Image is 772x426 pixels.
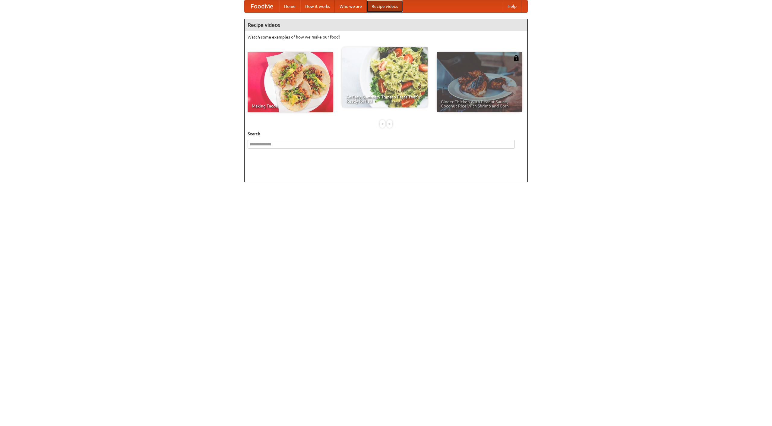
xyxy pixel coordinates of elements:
span: An Easy, Summery Tomato Pasta That's Ready for Fall [346,95,423,103]
a: Help [503,0,521,12]
a: How it works [300,0,335,12]
h4: Recipe videos [245,19,527,31]
p: Watch some examples of how we make our food! [248,34,524,40]
span: Making Tacos [252,104,329,108]
a: Making Tacos [248,52,333,112]
img: 483408.png [513,55,519,61]
h5: Search [248,131,524,137]
a: Home [279,0,300,12]
div: » [387,120,392,128]
a: An Easy, Summery Tomato Pasta That's Ready for Fall [342,47,428,107]
a: FoodMe [245,0,279,12]
a: Who we are [335,0,367,12]
div: « [380,120,385,128]
a: Recipe videos [367,0,403,12]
